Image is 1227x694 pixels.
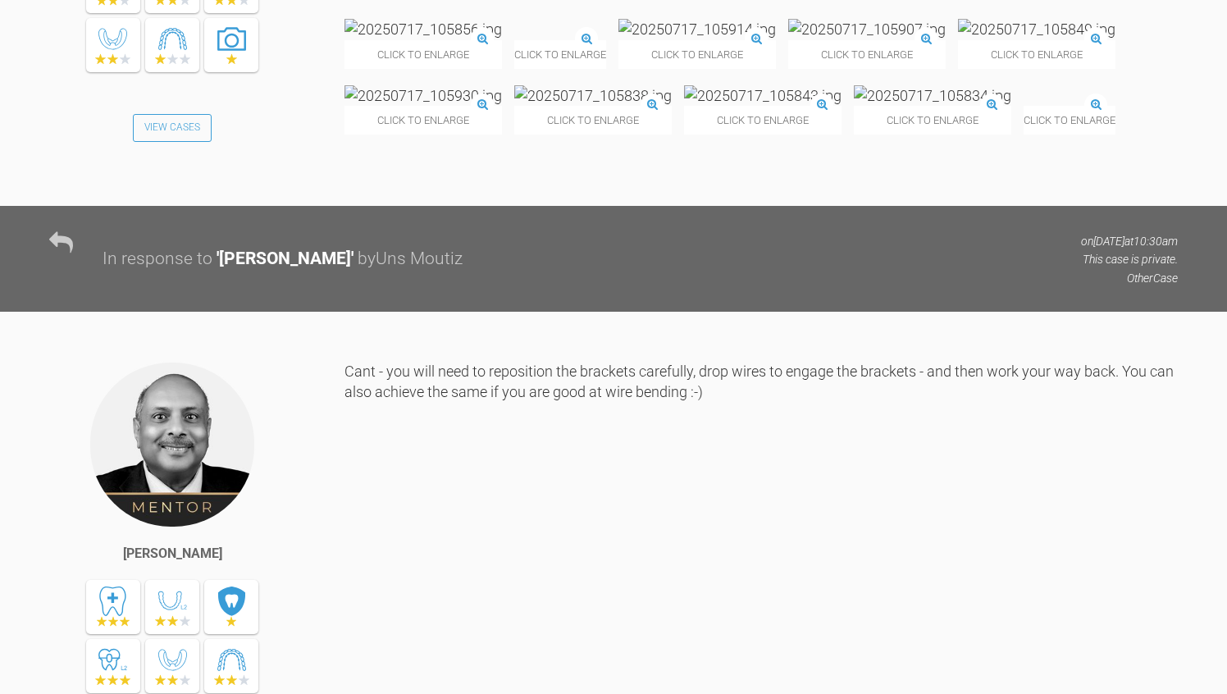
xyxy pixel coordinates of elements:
span: Click to enlarge [854,106,1011,135]
span: Click to enlarge [788,40,946,69]
span: Click to enlarge [1024,106,1115,135]
img: 20250717_105930.jpg [344,85,502,106]
span: Click to enlarge [958,40,1115,69]
img: 20250717_105907.jpg [788,19,946,39]
div: [PERSON_NAME] [123,543,222,564]
p: on [DATE] at 10:30am [1081,232,1178,250]
p: This case is private. [1081,250,1178,268]
span: Click to enlarge [618,40,776,69]
span: Click to enlarge [344,40,502,69]
img: 20250717_105849.jpg [958,19,1115,39]
div: by Uns Moutiz [358,245,463,273]
img: 20250717_105856.jpg [344,19,502,39]
span: Click to enlarge [514,40,606,69]
span: Click to enlarge [684,106,842,135]
img: 20250717_105914.jpg [618,19,776,39]
img: 20250717_105843.jpg [684,85,842,106]
span: Click to enlarge [514,106,672,135]
p: Other Case [1081,269,1178,287]
img: 20250717_105834.jpg [854,85,1011,106]
a: View Cases [133,114,212,142]
span: Click to enlarge [344,106,502,135]
img: Utpalendu Bose [89,361,256,528]
div: ' [PERSON_NAME] ' [217,245,354,273]
div: In response to [103,245,212,273]
img: 20250717_105838.jpg [514,85,672,106]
